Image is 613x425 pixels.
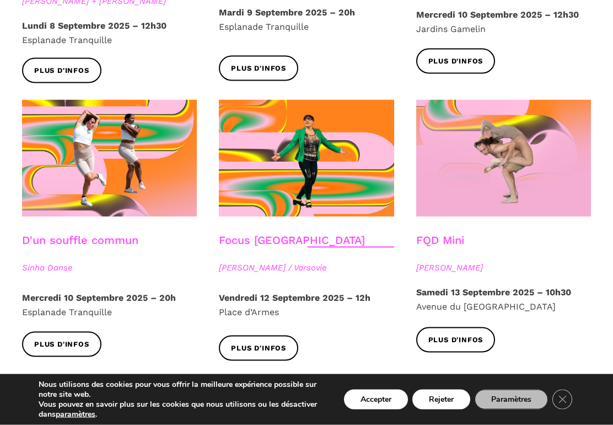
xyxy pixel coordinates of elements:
button: paramètres [56,410,95,419]
p: Place d’Armes [219,291,394,319]
a: Plus d'infos [22,58,101,83]
span: [PERSON_NAME] [416,261,591,274]
a: Plus d'infos [219,56,298,81]
span: Esplanade Tranquille [22,307,112,317]
button: Paramètres [475,390,548,410]
button: Rejeter [412,390,470,410]
button: Accepter [344,390,408,410]
a: Plus d'infos [219,336,298,360]
strong: Mercredi 10 Septembre 2025 – 12h30 [416,9,579,20]
span: Jardins Gamelin [416,24,486,34]
strong: Mardi 9 Septembre 2025 – 20h [219,7,355,18]
span: Sinha Danse [22,261,197,274]
span: Esplanade Tranquille [219,22,309,32]
a: Plus d'infos [22,332,101,357]
strong: Samedi 13 Septembre 2025 – 10h30 [416,287,571,297]
a: FQD Mini [416,233,464,247]
span: Plus d'infos [428,56,483,67]
span: Esplanade Tranquille [22,35,112,45]
span: Plus d'infos [231,343,286,354]
p: Nous utilisons des cookies pour vous offrir la meilleure expérience possible sur notre site web. [39,380,324,400]
a: Plus d'infos [416,49,496,73]
span: Plus d'infos [34,65,89,77]
a: D'un souffle commun [22,233,138,247]
strong: Lundi 8 Septembre 2025 – 12h30 [22,20,166,31]
a: Focus [GEOGRAPHIC_DATA] [219,233,365,247]
strong: Vendredi 12 Septembre 2025 – 12h [219,293,370,303]
p: Vous pouvez en savoir plus sur les cookies que nous utilisons ou les désactiver dans . [39,400,324,419]
span: Plus d'infos [231,63,286,75]
a: Plus d'infos [416,327,496,352]
span: Plus d'infos [428,334,483,346]
span: Plus d'infos [34,339,89,350]
span: Avenue du [GEOGRAPHIC_DATA] [416,301,556,312]
span: [PERSON_NAME] / Varsovie [219,261,394,274]
strong: Mercredi 10 Septembre 2025 – 20h [22,293,176,303]
button: Close GDPR Cookie Banner [552,390,572,410]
